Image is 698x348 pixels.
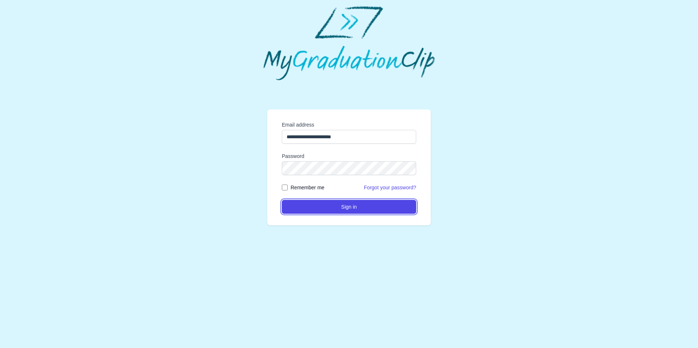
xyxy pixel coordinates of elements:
[263,6,435,80] img: MyGraduationClip
[282,152,416,160] label: Password
[364,185,416,190] a: Forgot your password?
[282,121,416,128] label: Email address
[291,184,325,191] label: Remember me
[282,200,416,214] button: Sign in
